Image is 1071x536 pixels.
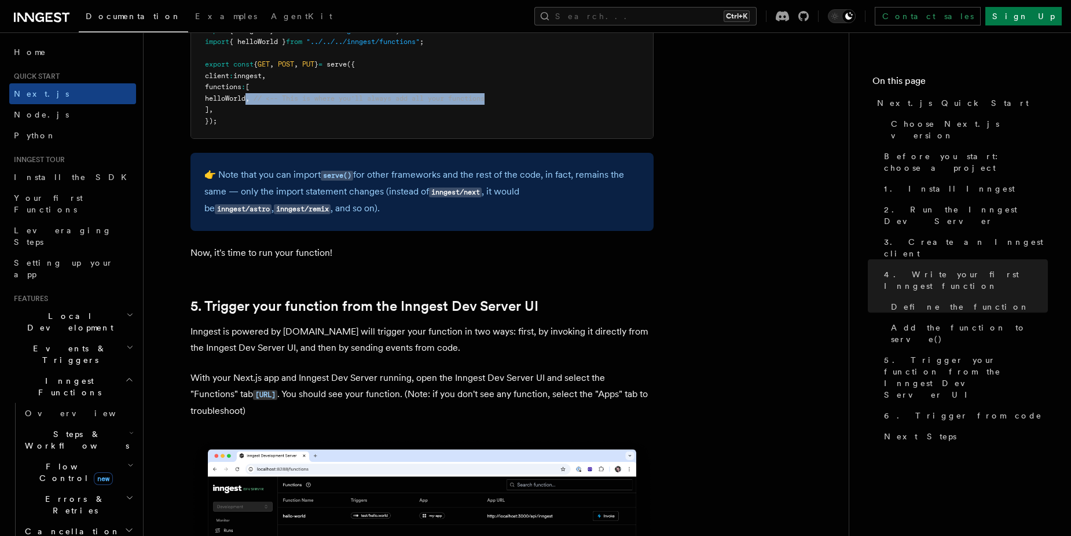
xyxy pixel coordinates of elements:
span: Before you start: choose a project [884,150,1048,174]
span: Leveraging Steps [14,226,112,247]
span: Install the SDK [14,172,134,182]
button: Steps & Workflows [20,424,136,456]
span: POST [278,60,294,68]
p: Now, it's time to run your function! [190,245,654,261]
span: } [314,60,318,68]
span: ; [420,38,424,46]
a: Next Steps [879,426,1048,447]
button: Search...Ctrl+K [534,7,757,25]
span: "../../../inngest/client" [294,27,395,35]
h4: On this page [872,74,1048,93]
code: inngest/astro [215,204,272,214]
span: GET [258,60,270,68]
span: 3. Create an Inngest client [884,236,1048,259]
span: 4. Write your first Inngest function [884,269,1048,292]
span: { [254,60,258,68]
a: Examples [188,3,264,31]
span: Home [14,46,46,58]
a: Contact sales [875,7,981,25]
span: 6. Trigger from code [884,410,1042,421]
a: Overview [20,403,136,424]
span: Define the function [891,301,1029,313]
span: ; [395,27,399,35]
a: Next.js [9,83,136,104]
span: Setting up your app [14,258,113,279]
a: Before you start: choose a project [879,146,1048,178]
a: 5. Trigger your function from the Inngest Dev Server UI [879,350,1048,405]
button: Local Development [9,306,136,338]
span: Your first Functions [14,193,83,214]
span: functions [205,83,241,91]
button: Toggle dark mode [828,9,856,23]
span: Events & Triggers [9,343,126,366]
a: Install the SDK [9,167,136,188]
span: import [205,27,229,35]
span: Inngest Functions [9,375,125,398]
span: Inngest tour [9,155,65,164]
span: const [233,60,254,68]
span: 5. Trigger your function from the Inngest Dev Server UI [884,354,1048,401]
span: Steps & Workflows [20,428,129,451]
span: Next.js [14,89,69,98]
span: { helloWorld } [229,38,286,46]
span: , [209,105,213,113]
span: Flow Control [20,461,127,484]
span: { inngest } [229,27,274,35]
span: // <-- This is where you'll always add all your functions [254,94,485,102]
span: new [94,472,113,485]
span: "../../../inngest/functions" [306,38,420,46]
a: Leveraging Steps [9,220,136,252]
span: Errors & Retries [20,493,126,516]
button: Errors & Retries [20,489,136,521]
a: serve() [321,169,353,180]
span: client [205,72,229,80]
span: export [205,60,229,68]
span: inngest [233,72,262,80]
span: ({ [347,60,355,68]
span: : [229,72,233,80]
span: 2. Run the Inngest Dev Server [884,204,1048,227]
span: Next.js Quick Start [877,97,1029,109]
button: Events & Triggers [9,338,136,370]
span: Overview [25,409,144,418]
a: 6. Trigger from code [879,405,1048,426]
code: inngest/next [429,188,482,197]
code: [URL] [253,390,277,400]
span: Add the function to serve() [891,322,1048,345]
span: from [274,27,290,35]
a: Node.js [9,104,136,125]
span: helloWorld [205,94,245,102]
a: Documentation [79,3,188,32]
a: Setting up your app [9,252,136,285]
span: ] [205,105,209,113]
span: , [270,60,274,68]
p: Inngest is powered by [DOMAIN_NAME] will trigger your function in two ways: first, by invoking it... [190,324,654,356]
span: Python [14,131,56,140]
span: Node.js [14,110,69,119]
span: , [245,94,250,102]
a: Define the function [886,296,1048,317]
a: 1. Install Inngest [879,178,1048,199]
p: 👉 Note that you can import for other frameworks and the rest of the code, in fact, remains the sa... [204,167,640,217]
span: from [286,38,302,46]
a: AgentKit [264,3,339,31]
code: inngest/remix [274,204,331,214]
button: Inngest Functions [9,370,136,403]
p: With your Next.js app and Inngest Dev Server running, open the Inngest Dev Server UI and select t... [190,370,654,419]
a: Your first Functions [9,188,136,220]
a: 4. Write your first Inngest function [879,264,1048,296]
span: Features [9,294,48,303]
a: Next.js Quick Start [872,93,1048,113]
span: Examples [195,12,257,21]
span: PUT [302,60,314,68]
span: , [262,72,266,80]
span: Next Steps [884,431,956,442]
a: Python [9,125,136,146]
span: 1. Install Inngest [884,183,1015,194]
span: Local Development [9,310,126,333]
span: = [318,60,322,68]
span: : [241,83,245,91]
kbd: Ctrl+K [724,10,750,22]
span: Choose Next.js version [891,118,1048,141]
span: }); [205,117,217,125]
